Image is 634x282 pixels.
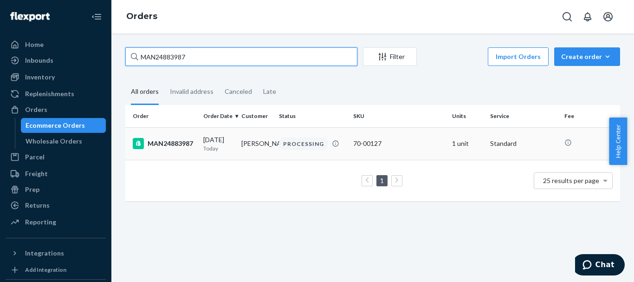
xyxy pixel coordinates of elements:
[6,37,106,52] a: Home
[558,7,576,26] button: Open Search Box
[6,246,106,261] button: Integrations
[25,249,64,258] div: Integrations
[25,56,53,65] div: Inbounds
[25,89,74,98] div: Replenishments
[25,40,44,49] div: Home
[554,47,620,66] button: Create order
[353,139,445,148] div: 70-00127
[203,135,234,152] div: [DATE]
[6,53,106,68] a: Inbounds
[125,105,200,127] th: Order
[490,139,557,148] p: Standard
[279,138,328,150] div: PROCESSING
[21,118,106,133] a: Ecommerce Orders
[578,7,597,26] button: Open notifications
[225,79,252,104] div: Canceled
[26,137,82,146] div: Wholesale Orders
[6,264,106,275] a: Add Integration
[87,7,106,26] button: Close Navigation
[543,177,599,184] span: 25 results per page
[363,52,416,61] div: Filter
[10,12,50,21] img: Flexport logo
[6,70,106,85] a: Inventory
[26,121,85,130] div: Ecommerce Orders
[25,201,50,210] div: Returns
[241,112,272,120] div: Customer
[6,198,106,213] a: Returns
[448,105,486,127] th: Units
[131,79,159,105] div: All orders
[203,144,234,152] p: Today
[25,217,56,227] div: Reporting
[6,182,106,197] a: Prep
[25,105,47,114] div: Orders
[21,134,106,149] a: Wholesale Orders
[349,105,448,127] th: SKU
[561,52,613,61] div: Create order
[133,138,196,149] div: MAN24883987
[488,47,549,66] button: Import Orders
[6,86,106,101] a: Replenishments
[25,266,66,274] div: Add Integration
[6,166,106,181] a: Freight
[25,169,48,178] div: Freight
[125,47,357,66] input: Search orders
[599,7,617,26] button: Open account menu
[363,47,417,66] button: Filter
[378,177,386,184] a: Page 1 is your current page
[238,127,276,160] td: [PERSON_NAME]
[6,215,106,230] a: Reporting
[170,79,213,104] div: Invalid address
[25,185,39,194] div: Prep
[609,118,627,165] button: Help Center
[200,105,238,127] th: Order Date
[119,3,165,30] ol: breadcrumbs
[448,127,486,160] td: 1 unit
[6,102,106,117] a: Orders
[575,254,625,277] iframe: Opens a widget where you can chat to one of our agents
[126,11,157,21] a: Orders
[25,152,45,162] div: Parcel
[275,105,349,127] th: Status
[6,150,106,164] a: Parcel
[561,105,620,127] th: Fee
[263,79,276,104] div: Late
[486,105,561,127] th: Service
[25,72,55,82] div: Inventory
